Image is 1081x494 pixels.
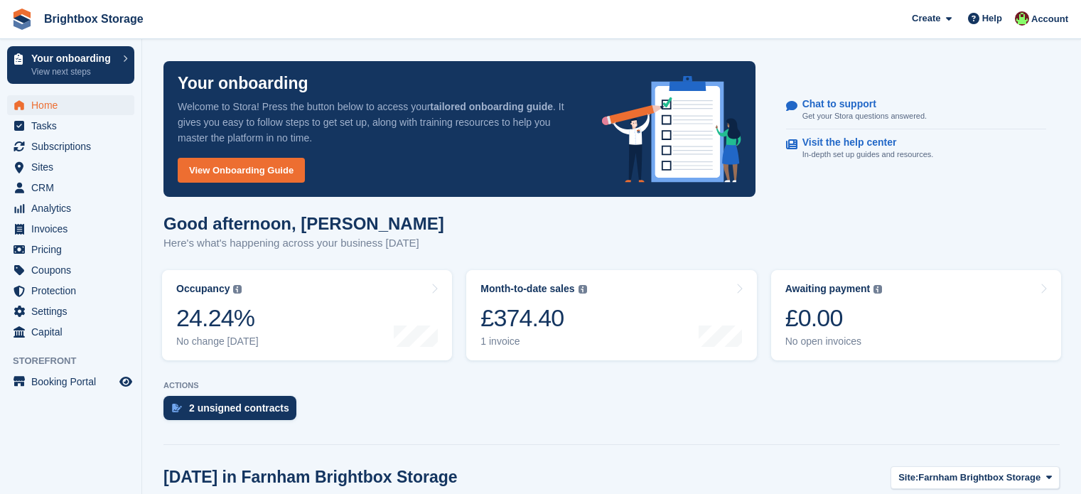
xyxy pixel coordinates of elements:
span: Account [1031,12,1068,26]
div: 24.24% [176,304,259,333]
img: icon-info-grey-7440780725fd019a000dd9b08b2336e03edf1995a4989e88bcd33f0948082b44.svg [579,285,587,294]
div: Month-to-date sales [480,283,574,295]
img: icon-info-grey-7440780725fd019a000dd9b08b2336e03edf1995a4989e88bcd33f0948082b44.svg [233,285,242,294]
span: Invoices [31,219,117,239]
a: menu [7,281,134,301]
span: Site: [898,471,918,485]
div: 2 unsigned contracts [189,402,289,414]
span: Booking Portal [31,372,117,392]
span: Coupons [31,260,117,280]
button: Site: Farnham Brightbox Storage [891,466,1060,490]
span: Tasks [31,116,117,136]
a: Month-to-date sales £374.40 1 invoice [466,270,756,360]
p: Here's what's happening across your business [DATE] [163,235,444,252]
img: Marlena [1015,11,1029,26]
span: Protection [31,281,117,301]
p: ACTIONS [163,381,1060,390]
div: £0.00 [785,304,883,333]
a: Your onboarding View next steps [7,46,134,84]
p: Welcome to Stora! Press the button below to access your . It gives you easy to follow steps to ge... [178,99,579,146]
span: Sites [31,157,117,177]
span: Storefront [13,354,141,368]
a: menu [7,157,134,177]
span: Pricing [31,240,117,259]
a: menu [7,322,134,342]
a: Occupancy 24.24% No change [DATE] [162,270,452,360]
a: Visit the help center In-depth set up guides and resources. [786,129,1046,168]
span: Home [31,95,117,115]
span: Capital [31,322,117,342]
a: Awaiting payment £0.00 No open invoices [771,270,1061,360]
a: menu [7,136,134,156]
div: No open invoices [785,335,883,348]
span: Farnham Brightbox Storage [918,471,1040,485]
a: menu [7,95,134,115]
span: Settings [31,301,117,321]
a: menu [7,372,134,392]
a: menu [7,240,134,259]
a: menu [7,116,134,136]
p: Get your Stora questions answered. [802,110,927,122]
a: menu [7,198,134,218]
img: icon-info-grey-7440780725fd019a000dd9b08b2336e03edf1995a4989e88bcd33f0948082b44.svg [873,285,882,294]
img: stora-icon-8386f47178a22dfd0bd8f6a31ec36ba5ce8667c1dd55bd0f319d3a0aa187defe.svg [11,9,33,30]
p: Chat to support [802,98,915,110]
p: Visit the help center [802,136,923,149]
span: Help [982,11,1002,26]
a: Preview store [117,373,134,390]
a: menu [7,301,134,321]
span: Create [912,11,940,26]
strong: tailored onboarding guide [430,101,553,112]
span: Subscriptions [31,136,117,156]
div: £374.40 [480,304,586,333]
a: Chat to support Get your Stora questions answered. [786,91,1046,130]
a: menu [7,178,134,198]
div: No change [DATE] [176,335,259,348]
h2: [DATE] in Farnham Brightbox Storage [163,468,458,487]
a: menu [7,219,134,239]
div: Awaiting payment [785,283,871,295]
div: Occupancy [176,283,230,295]
h1: Good afternoon, [PERSON_NAME] [163,214,444,233]
div: 1 invoice [480,335,586,348]
img: onboarding-info-6c161a55d2c0e0a8cae90662b2fe09162a5109e8cc188191df67fb4f79e88e88.svg [602,76,741,183]
a: menu [7,260,134,280]
p: View next steps [31,65,116,78]
img: contract_signature_icon-13c848040528278c33f63329250d36e43548de30e8caae1d1a13099fd9432cc5.svg [172,404,182,412]
a: View Onboarding Guide [178,158,305,183]
span: CRM [31,178,117,198]
a: Brightbox Storage [38,7,149,31]
a: 2 unsigned contracts [163,396,303,427]
p: In-depth set up guides and resources. [802,149,934,161]
p: Your onboarding [178,75,308,92]
span: Analytics [31,198,117,218]
p: Your onboarding [31,53,116,63]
